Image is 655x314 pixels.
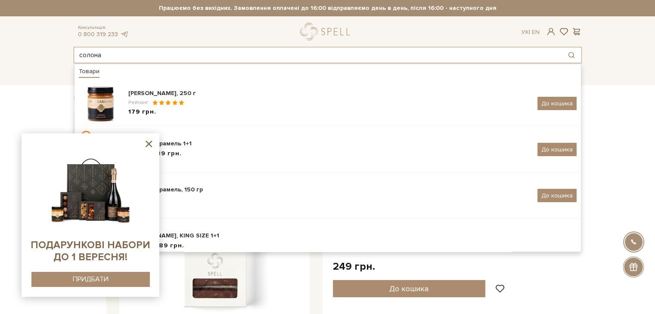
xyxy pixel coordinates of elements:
span: 289 грн. [155,241,184,250]
div: Солона карамель 1+1 [128,139,531,148]
span: | [529,28,530,36]
span: До кошика [541,146,573,153]
span: До кошика [541,100,573,107]
div: Солона карамель, 150 гр [128,185,531,194]
a: Головна [74,95,95,102]
div: 249 грн. [333,260,375,273]
a: Солона карамель 1+1218 грн.139 грн. До кошика [75,126,581,172]
div: Товари [79,68,99,78]
button: До кошика [537,189,577,202]
span: До кошика [541,192,573,199]
strong: Працюємо без вихідних. Замовлення оплачені до 16:00 відправляємо день в день, після 16:00 - насту... [74,4,582,12]
button: Пошук товару у каталозі [562,47,581,63]
a: Каталог [74,68,106,81]
span: Рейтинг: [128,99,152,106]
a: [PERSON_NAME], KING SIZE 1+1578 грн.289 грн. [75,219,581,264]
img: img_8968-100x100.jpeg [79,128,122,171]
button: До кошика [333,280,486,297]
img: solona-100x100.jpg [79,82,122,125]
a: Солона карамель, 150 гр109 грн. До кошика [75,172,581,218]
span: Консультація: [78,25,129,31]
a: En [532,28,540,36]
a: telegram [120,31,129,38]
a: [PERSON_NAME], 250 гРейтинг:179 грн. До кошика [75,80,581,126]
span: До кошика [389,284,428,293]
div: [PERSON_NAME], 250 г [128,89,531,98]
a: 0 800 319 233 [78,31,118,38]
button: До кошика [537,143,577,156]
div: [PERSON_NAME], KING SIZE 1+1 [128,231,577,240]
div: Ук [522,28,540,36]
span: 179 грн. [128,108,156,117]
a: logo [300,23,354,40]
span: 139 грн. [154,149,182,158]
input: Пошук товару у каталозі [74,47,562,63]
button: До кошика [537,97,577,110]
